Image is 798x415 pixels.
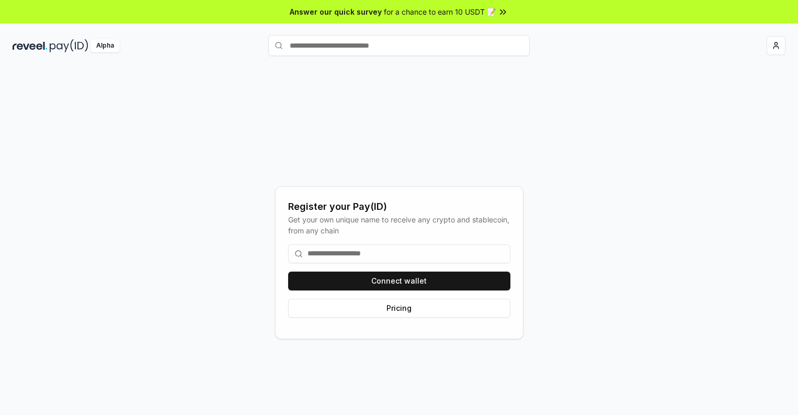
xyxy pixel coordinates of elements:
img: pay_id [50,39,88,52]
div: Get your own unique name to receive any crypto and stablecoin, from any chain [288,214,510,236]
span: for a chance to earn 10 USDT 📝 [384,6,496,17]
div: Alpha [90,39,120,52]
div: Register your Pay(ID) [288,199,510,214]
button: Connect wallet [288,272,510,290]
button: Pricing [288,299,510,318]
span: Answer our quick survey [290,6,382,17]
img: reveel_dark [13,39,48,52]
